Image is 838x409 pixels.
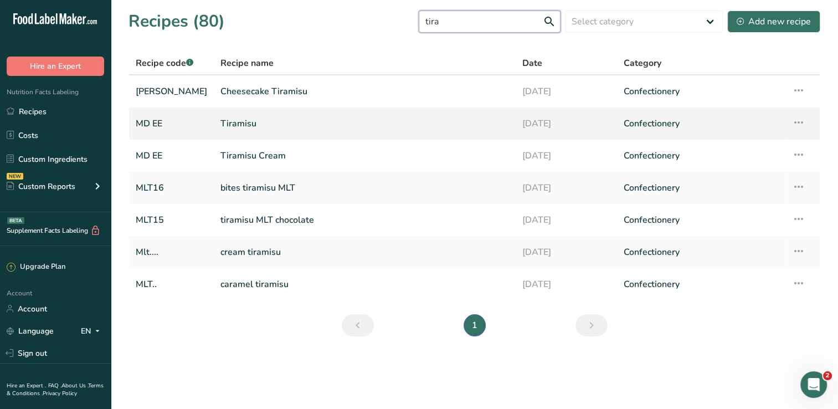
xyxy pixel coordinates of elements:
a: Next page [575,314,608,336]
a: cream tiramisu [220,241,508,264]
a: [DATE] [522,80,610,103]
a: tiramisu MLT chocolate [220,208,508,232]
a: MLT15 [136,208,207,232]
span: 2 [823,371,832,380]
a: [DATE] [522,273,610,296]
a: Confectionery [623,80,779,103]
a: MLT16 [136,176,207,200]
h1: Recipes (80) [128,9,225,34]
a: bites tiramisu MLT [220,176,508,200]
span: Recipe name [220,57,274,70]
a: [DATE] [522,112,610,135]
div: NEW [7,173,23,180]
a: Confectionery [623,273,779,296]
a: MD EE [136,112,207,135]
div: Upgrade Plan [7,262,65,273]
a: [DATE] [522,176,610,200]
a: Terms & Conditions . [7,382,104,397]
a: About Us . [61,382,88,390]
a: Confectionery [623,144,779,167]
a: MLT.. [136,273,207,296]
a: Tiramisu [220,112,508,135]
a: Confectionery [623,176,779,200]
a: [PERSON_NAME] [136,80,207,103]
div: Add new recipe [737,15,811,28]
a: Previous page [342,314,374,336]
span: Date [522,57,542,70]
a: caramel tiramisu [220,273,508,296]
a: Privacy Policy [43,390,77,397]
a: [DATE] [522,208,610,232]
a: Language [7,321,54,341]
a: [DATE] [522,241,610,264]
span: Category [623,57,661,70]
div: BETA [7,217,24,224]
a: Confectionery [623,241,779,264]
a: Confectionery [623,112,779,135]
a: Cheesecake Tiramisu [220,80,508,103]
a: Hire an Expert . [7,382,46,390]
a: Confectionery [623,208,779,232]
button: Hire an Expert [7,57,104,76]
a: Tiramisu Cream [220,144,508,167]
span: Recipe code [136,57,193,69]
a: FAQ . [48,382,61,390]
input: Search for recipe [419,11,561,33]
a: MD EE [136,144,207,167]
iframe: Intercom live chat [800,371,827,398]
a: Mlt.... [136,241,207,264]
a: [DATE] [522,144,610,167]
div: EN [81,324,104,338]
button: Add new recipe [727,11,820,33]
div: Custom Reports [7,181,75,192]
